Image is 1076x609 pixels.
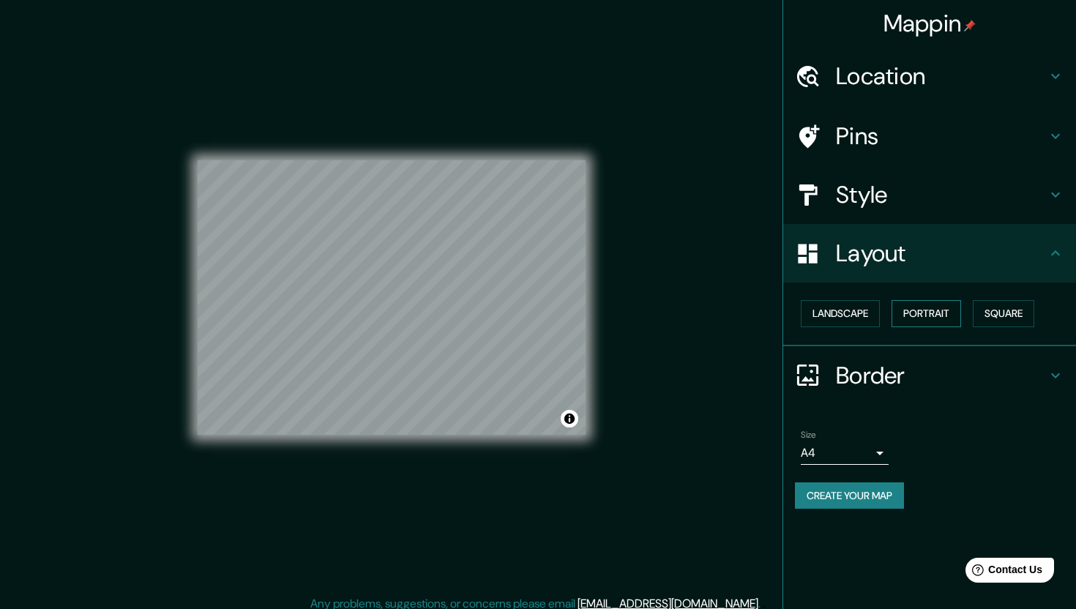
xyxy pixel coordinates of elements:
[836,361,1047,390] h4: Border
[836,122,1047,151] h4: Pins
[801,441,889,465] div: A4
[795,482,904,509] button: Create your map
[801,300,880,327] button: Landscape
[783,107,1076,165] div: Pins
[973,300,1034,327] button: Square
[964,20,976,31] img: pin-icon.png
[783,224,1076,283] div: Layout
[883,9,976,38] h4: Mappin
[801,428,816,441] label: Size
[836,239,1047,268] h4: Layout
[783,47,1076,105] div: Location
[836,180,1047,209] h4: Style
[198,160,586,435] canvas: Map
[783,346,1076,405] div: Border
[561,410,578,427] button: Toggle attribution
[946,552,1060,593] iframe: Help widget launcher
[892,300,961,327] button: Portrait
[836,61,1047,91] h4: Location
[783,165,1076,224] div: Style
